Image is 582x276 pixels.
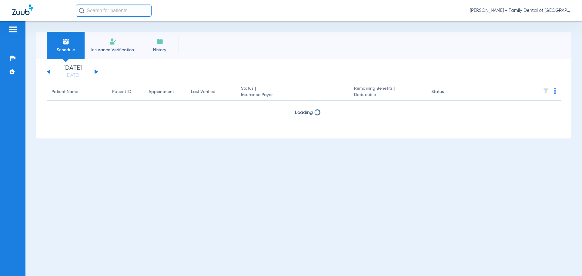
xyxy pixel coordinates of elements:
[52,89,102,95] div: Patient Name
[112,89,131,95] div: Patient ID
[149,89,181,95] div: Appointment
[54,72,91,78] a: [DATE]
[191,89,231,95] div: Last Verified
[145,47,174,53] span: History
[62,38,69,45] img: Schedule
[554,88,556,94] img: group-dot-blue.svg
[149,89,174,95] div: Appointment
[191,89,216,95] div: Last Verified
[89,47,136,53] span: Insurance Verification
[12,5,33,15] img: Zuub Logo
[426,84,467,101] th: Status
[54,65,91,78] li: [DATE]
[52,89,78,95] div: Patient Name
[241,92,344,98] span: Insurance Payer
[354,92,421,98] span: Deductible
[112,89,139,95] div: Patient ID
[51,47,80,53] span: Schedule
[470,8,570,14] span: [PERSON_NAME] - Family Dental of [GEOGRAPHIC_DATA]
[349,84,426,101] th: Remaining Benefits |
[156,38,163,45] img: History
[79,8,84,13] img: Search Icon
[76,5,152,17] input: Search for patients
[109,38,116,45] img: Manual Insurance Verification
[543,88,549,94] img: filter.svg
[236,84,349,101] th: Status |
[8,26,18,33] img: hamburger-icon
[295,110,313,115] span: Loading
